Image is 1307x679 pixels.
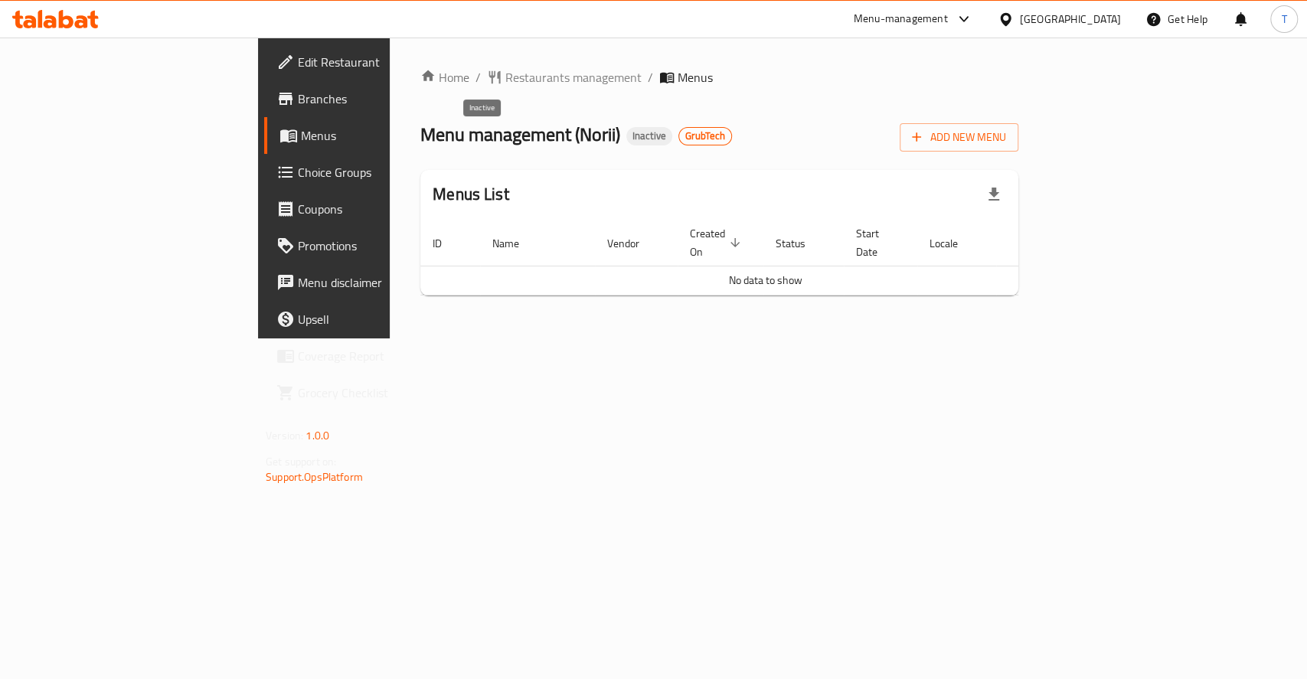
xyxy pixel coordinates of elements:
[264,264,476,301] a: Menu disclaimer
[306,426,329,446] span: 1.0.0
[420,220,1111,295] table: enhanced table
[264,154,476,191] a: Choice Groups
[487,68,642,87] a: Restaurants management
[996,220,1111,266] th: Actions
[266,467,363,487] a: Support.OpsPlatform
[912,128,1006,147] span: Add New Menu
[264,374,476,411] a: Grocery Checklist
[975,176,1012,213] div: Export file
[433,234,462,253] span: ID
[264,301,476,338] a: Upsell
[776,234,825,253] span: Status
[678,68,713,87] span: Menus
[930,234,978,253] span: Locale
[298,347,464,365] span: Coverage Report
[298,237,464,255] span: Promotions
[854,10,948,28] div: Menu-management
[298,90,464,108] span: Branches
[298,200,464,218] span: Coupons
[298,273,464,292] span: Menu disclaimer
[266,426,303,446] span: Version:
[420,68,1018,87] nav: breadcrumb
[729,270,802,290] span: No data to show
[690,224,745,261] span: Created On
[298,310,464,328] span: Upsell
[475,68,481,87] li: /
[505,68,642,87] span: Restaurants management
[1020,11,1121,28] div: [GEOGRAPHIC_DATA]
[607,234,659,253] span: Vendor
[679,129,731,142] span: GrubTech
[492,234,539,253] span: Name
[264,227,476,264] a: Promotions
[264,338,476,374] a: Coverage Report
[298,53,464,71] span: Edit Restaurant
[298,384,464,402] span: Grocery Checklist
[626,129,672,142] span: Inactive
[264,44,476,80] a: Edit Restaurant
[264,80,476,117] a: Branches
[264,117,476,154] a: Menus
[648,68,653,87] li: /
[298,163,464,181] span: Choice Groups
[420,117,620,152] span: Menu management ( Norii )
[900,123,1018,152] button: Add New Menu
[301,126,464,145] span: Menus
[266,452,336,472] span: Get support on:
[264,191,476,227] a: Coupons
[856,224,899,261] span: Start Date
[1281,11,1286,28] span: T
[433,183,509,206] h2: Menus List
